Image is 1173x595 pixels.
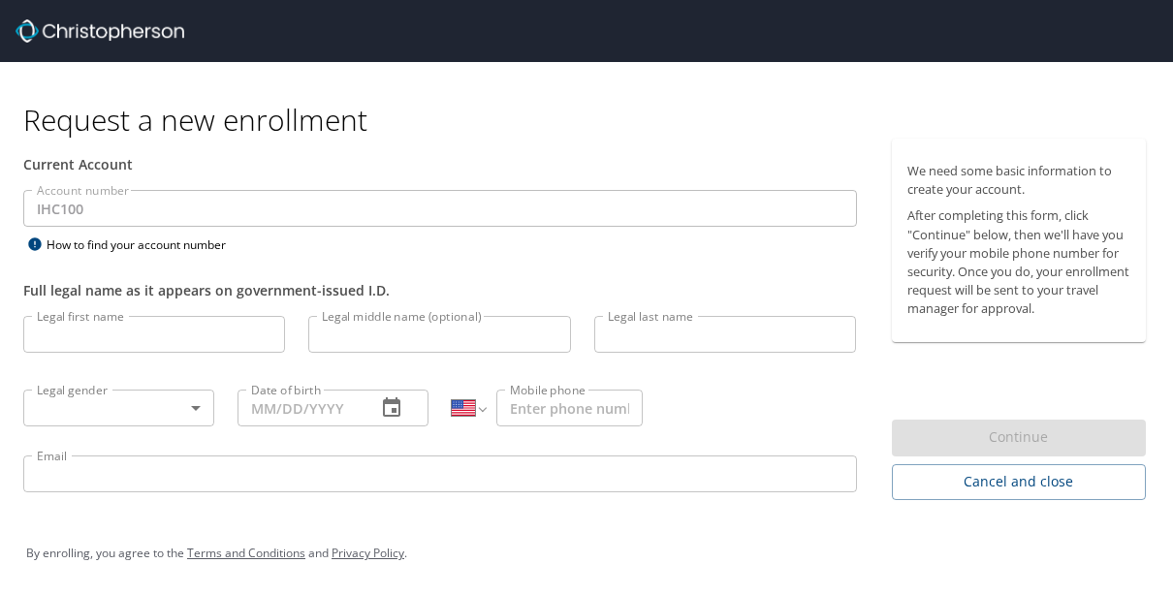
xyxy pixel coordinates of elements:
[496,390,643,426] input: Enter phone number
[892,464,1147,500] button: Cancel and close
[238,390,361,426] input: MM/DD/YYYY
[23,390,214,426] div: ​
[332,545,404,561] a: Privacy Policy
[23,101,1161,139] h1: Request a new enrollment
[907,206,1131,318] p: After completing this form, click "Continue" below, then we'll have you verify your mobile phone ...
[23,233,266,257] div: How to find your account number
[187,545,305,561] a: Terms and Conditions
[26,529,1147,578] div: By enrolling, you agree to the and .
[23,154,857,174] div: Current Account
[16,19,184,43] img: cbt logo
[907,162,1131,199] p: We need some basic information to create your account.
[23,280,857,300] div: Full legal name as it appears on government-issued I.D.
[907,470,1131,494] span: Cancel and close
